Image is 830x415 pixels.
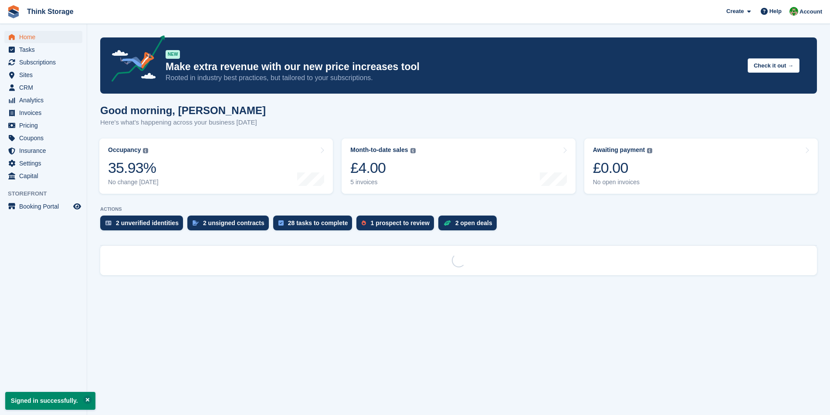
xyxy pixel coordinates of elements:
span: Capital [19,170,71,182]
a: 28 tasks to complete [273,216,357,235]
div: No change [DATE] [108,179,159,186]
div: 35.93% [108,159,159,177]
span: Pricing [19,119,71,132]
p: ACTIONS [100,206,817,212]
a: 2 open deals [438,216,501,235]
a: menu [4,81,82,94]
img: contract_signature_icon-13c848040528278c33f63329250d36e43548de30e8caae1d1a13099fd9432cc5.svg [193,220,199,226]
a: Month-to-date sales £4.00 5 invoices [342,138,575,194]
div: 2 unsigned contracts [203,219,264,226]
span: CRM [19,81,71,94]
a: menu [4,200,82,213]
span: Tasks [19,44,71,56]
a: menu [4,56,82,68]
img: verify_identity-adf6edd0f0f0b5bbfe63781bf79b02c33cf7c696d77639b501bdc392416b5a36.svg [105,220,112,226]
a: 2 unverified identities [100,216,187,235]
span: Subscriptions [19,56,71,68]
img: stora-icon-8386f47178a22dfd0bd8f6a31ec36ba5ce8667c1dd55bd0f319d3a0aa187defe.svg [7,5,20,18]
a: menu [4,119,82,132]
a: 1 prospect to review [356,216,438,235]
p: Make extra revenue with our new price increases tool [166,61,741,73]
a: 2 unsigned contracts [187,216,273,235]
a: menu [4,145,82,157]
div: 2 open deals [455,219,492,226]
img: task-75834270c22a3079a89374b754ae025e5fb1db73e45f91037f5363f120a921f8.svg [278,220,284,226]
img: icon-info-grey-7440780725fd019a000dd9b08b2336e03edf1995a4989e88bcd33f0948082b44.svg [647,148,652,153]
a: menu [4,69,82,81]
span: Storefront [8,189,87,198]
div: £4.00 [350,159,415,177]
a: menu [4,31,82,43]
span: Settings [19,157,71,169]
img: deal-1b604bf984904fb50ccaf53a9ad4b4a5d6e5aea283cecdc64d6e3604feb123c2.svg [444,220,451,226]
div: Occupancy [108,146,141,154]
div: Month-to-date sales [350,146,408,154]
div: No open invoices [593,179,653,186]
img: icon-info-grey-7440780725fd019a000dd9b08b2336e03edf1995a4989e88bcd33f0948082b44.svg [410,148,416,153]
a: menu [4,94,82,106]
div: 28 tasks to complete [288,219,348,226]
div: 5 invoices [350,179,415,186]
a: menu [4,132,82,144]
span: Home [19,31,71,43]
span: Sites [19,69,71,81]
span: Invoices [19,107,71,119]
a: Think Storage [24,4,77,19]
a: Occupancy 35.93% No change [DATE] [99,138,333,194]
a: Preview store [72,201,82,212]
a: menu [4,170,82,182]
a: menu [4,44,82,56]
h1: Good morning, [PERSON_NAME] [100,105,266,116]
div: NEW [166,50,180,59]
a: Awaiting payment £0.00 No open invoices [584,138,818,194]
span: Help [769,7,782,16]
p: Rooted in industry best practices, but tailored to your subscriptions. [166,73,741,83]
span: Analytics [19,94,71,106]
span: Account [800,7,822,16]
button: Check it out → [748,58,800,73]
div: Awaiting payment [593,146,645,154]
div: £0.00 [593,159,653,177]
img: Sarah Mackie [789,7,798,16]
span: Insurance [19,145,71,157]
span: Create [726,7,744,16]
img: price-adjustments-announcement-icon-8257ccfd72463d97f412b2fc003d46551f7dbcb40ab6d574587a9cd5c0d94... [104,35,165,85]
img: prospect-51fa495bee0391a8d652442698ab0144808aea92771e9ea1ae160a38d050c398.svg [362,220,366,226]
span: Booking Portal [19,200,71,213]
p: Signed in successfully. [5,392,95,410]
div: 2 unverified identities [116,219,179,226]
a: menu [4,107,82,119]
span: Coupons [19,132,71,144]
a: menu [4,157,82,169]
p: Here's what's happening across your business [DATE] [100,118,266,128]
div: 1 prospect to review [370,219,429,226]
img: icon-info-grey-7440780725fd019a000dd9b08b2336e03edf1995a4989e88bcd33f0948082b44.svg [143,148,148,153]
